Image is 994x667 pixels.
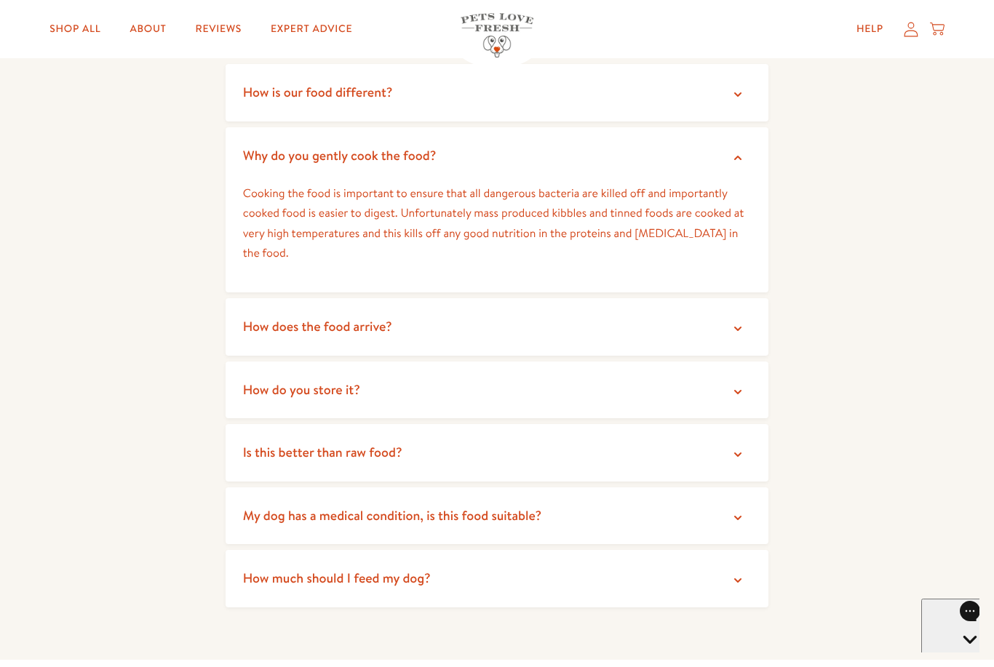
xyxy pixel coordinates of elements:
[38,15,112,44] a: Shop All
[243,184,752,263] p: Cooking the food is important to ensure that all dangerous bacteria are killed off and importantl...
[259,15,364,44] a: Expert Advice
[226,550,769,607] summary: How much should I feed my dog?
[226,64,769,121] summary: How is our food different?
[243,569,431,587] span: How much should I feed my dog?
[118,15,178,44] a: About
[921,599,979,652] iframe: Gorgias live chat messenger
[226,362,769,419] summary: How do you store it?
[226,127,769,185] summary: Why do you gently cook the food?
[226,298,769,356] summary: How does the food arrive?
[226,487,769,545] summary: My dog has a medical condition, is this food suitable?
[243,317,392,335] span: How does the food arrive?
[243,506,541,524] span: My dog has a medical condition, is this food suitable?
[243,146,437,164] span: Why do you gently cook the food?
[243,443,402,461] span: Is this better than raw food?
[226,424,769,482] summary: Is this better than raw food?
[845,15,895,44] a: Help
[461,13,533,57] img: Pets Love Fresh
[243,380,360,399] span: How do you store it?
[184,15,253,44] a: Reviews
[243,83,393,101] span: How is our food different?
